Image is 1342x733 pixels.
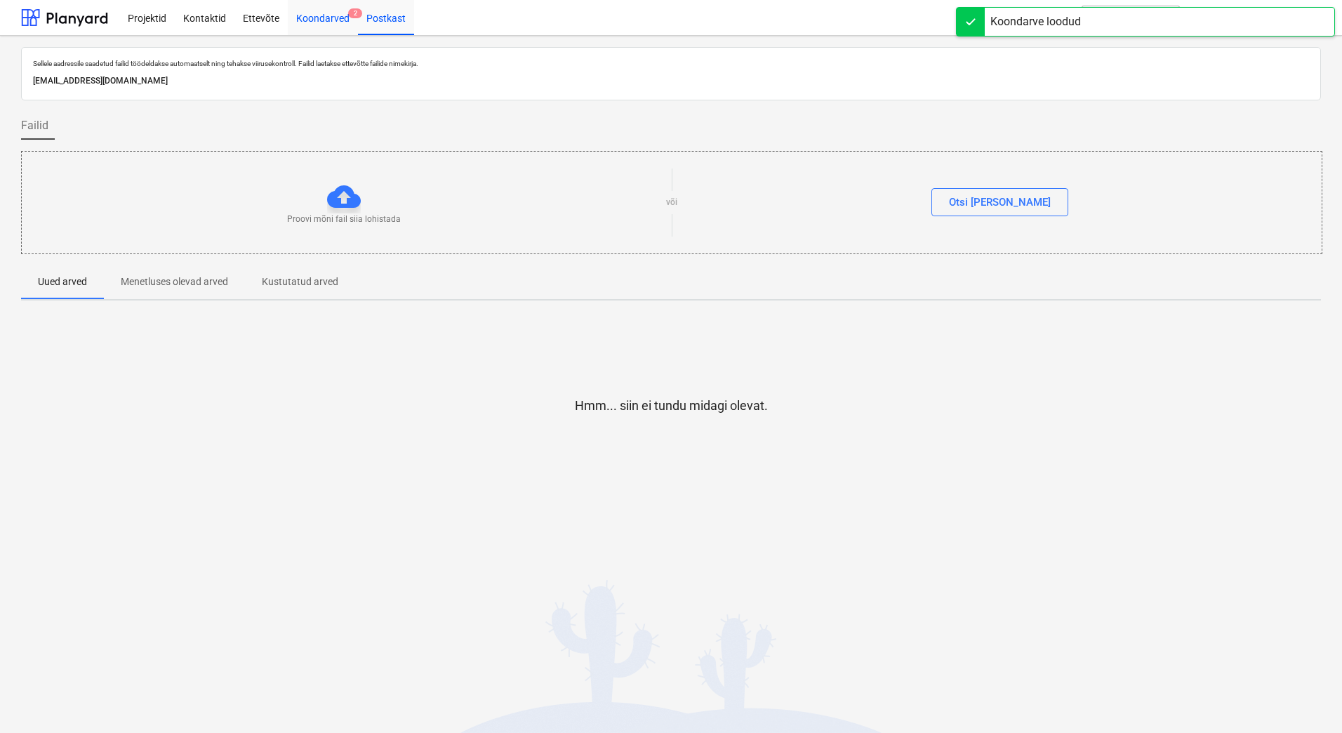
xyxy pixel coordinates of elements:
p: Menetluses olevad arved [121,275,228,289]
p: Sellele aadressile saadetud failid töödeldakse automaatselt ning tehakse viirusekontroll. Failid ... [33,59,1309,68]
p: Uued arved [38,275,87,289]
div: Otsi [PERSON_NAME] [949,193,1051,211]
p: või [666,197,677,209]
p: Proovi mõni fail siia lohistada [287,213,401,225]
iframe: Chat Widget [1272,666,1342,733]
p: [EMAIL_ADDRESS][DOMAIN_NAME] [33,74,1309,88]
div: Koondarve loodud [990,13,1081,30]
div: Proovi mõni fail siia lohistadavõiOtsi [PERSON_NAME] [21,151,1322,254]
p: Hmm... siin ei tundu midagi olevat. [575,397,768,414]
span: 2 [348,8,362,18]
span: Failid [21,117,48,134]
p: Kustutatud arved [262,275,338,289]
button: Otsi [PERSON_NAME] [931,188,1068,216]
